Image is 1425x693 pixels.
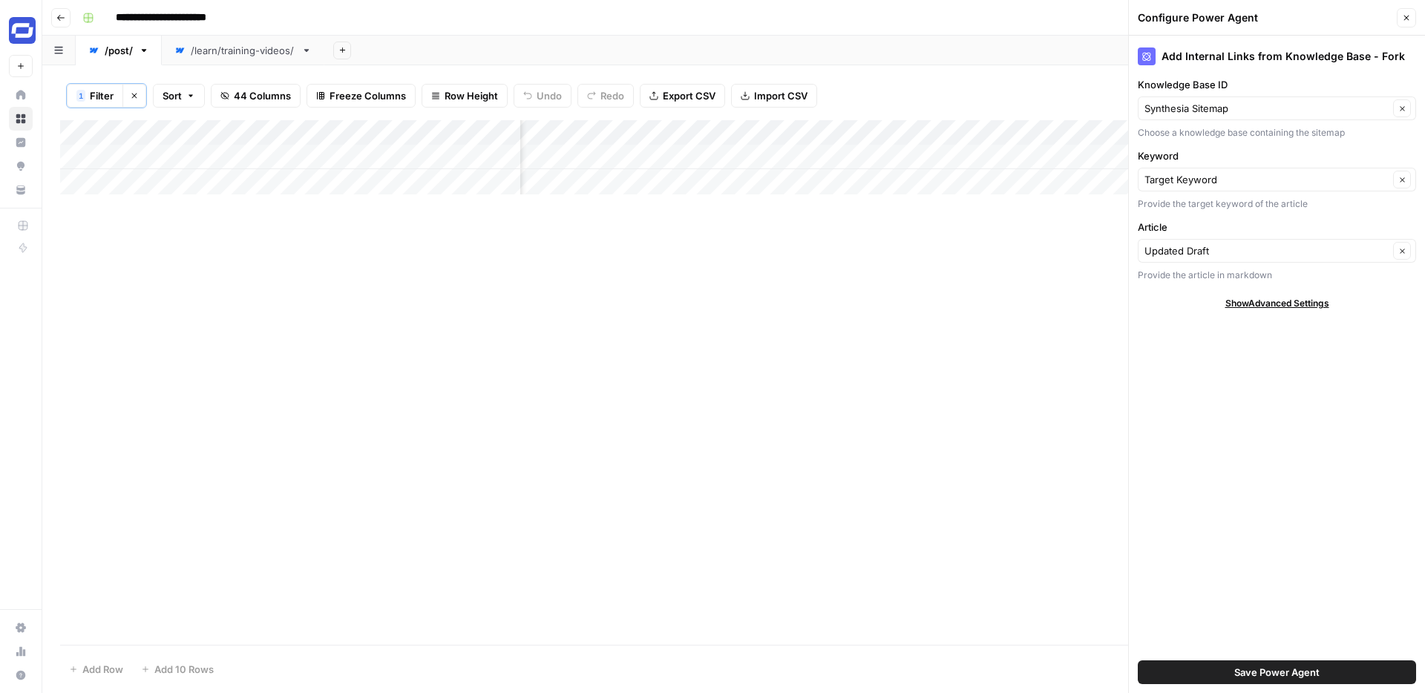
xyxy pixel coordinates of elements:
input: Target Keyword [1144,172,1389,187]
a: Browse [9,107,33,131]
div: Provide the article in markdown [1138,269,1416,282]
div: 1 [76,90,85,102]
button: Redo [577,84,634,108]
input: Synthesia Sitemap [1144,101,1389,116]
label: Keyword [1138,148,1416,163]
span: Row Height [445,88,498,103]
span: Filter [90,88,114,103]
span: Show Advanced Settings [1225,297,1329,310]
a: Opportunities [9,154,33,178]
button: Freeze Columns [307,84,416,108]
button: Add 10 Rows [132,657,223,681]
div: /learn/training-videos/ [191,43,295,58]
div: /post/ [105,43,133,58]
button: Row Height [422,84,508,108]
button: Import CSV [731,84,817,108]
span: Add 10 Rows [154,662,214,677]
span: Undo [537,88,562,103]
a: Home [9,83,33,107]
button: Help + Support [9,663,33,687]
button: 1Filter [67,84,122,108]
div: Add Internal Links from Knowledge Base - Fork [1138,47,1416,65]
button: Sort [153,84,205,108]
a: Your Data [9,178,33,202]
span: Save Power Agent [1234,665,1320,680]
a: /post/ [76,36,162,65]
a: Settings [9,616,33,640]
span: Add Row [82,662,123,677]
button: Add Row [60,657,132,681]
span: Redo [600,88,624,103]
input: Updated Draft [1144,243,1389,258]
span: 1 [79,90,83,102]
label: Knowledge Base ID [1138,77,1416,92]
span: Import CSV [754,88,807,103]
div: Choose a knowledge base containing the sitemap [1138,126,1416,139]
label: Article [1138,220,1416,234]
span: Freeze Columns [330,88,406,103]
a: Insights [9,131,33,154]
button: 44 Columns [211,84,301,108]
button: Undo [514,84,571,108]
span: Export CSV [663,88,715,103]
button: Export CSV [640,84,725,108]
span: Sort [163,88,182,103]
a: /learn/training-videos/ [162,36,324,65]
a: Usage [9,640,33,663]
span: 44 Columns [234,88,291,103]
button: Save Power Agent [1138,660,1416,684]
button: Workspace: Synthesia [9,12,33,49]
img: Synthesia Logo [9,17,36,44]
div: Provide the target keyword of the article [1138,197,1416,211]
